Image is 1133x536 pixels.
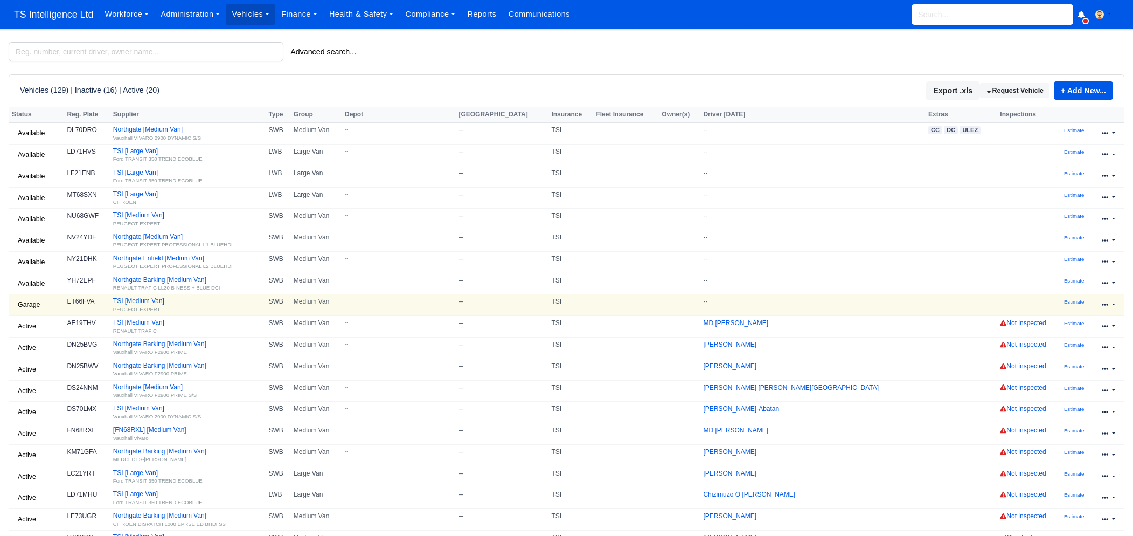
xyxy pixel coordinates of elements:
[548,423,593,445] td: TSI
[548,380,593,402] td: TSI
[67,427,95,434] strong: FN68RXL
[1064,169,1084,177] a: Estimate
[291,423,342,445] td: Medium Van
[1054,81,1113,100] a: + Add New...
[456,509,548,531] td: --
[960,126,981,134] span: ULEZ
[266,251,290,273] td: SWB
[266,380,290,402] td: SWB
[291,316,342,338] td: Medium Van
[113,177,203,183] small: Ford TRANSIT 350 TREND ECOBLUE
[67,341,97,348] strong: DN25BVG
[548,466,593,487] td: TSI
[113,383,263,399] a: Northgate [Medium Van]Vauxhall VIVARO F2900 PRIME S/S
[1064,213,1084,219] small: Estimate
[291,294,342,316] td: Medium Van
[12,512,42,527] a: Active
[12,126,51,141] a: Available
[113,319,263,334] a: TSI [Medium Van]RENAULT TRAFIC
[703,319,768,327] a: MD [PERSON_NAME]
[291,509,342,531] td: Medium Van
[113,233,263,249] a: Northgate [Medium Van]PEUGEOT EXPERT PROFESSIONAL L1 BLUEHDI
[291,444,342,466] td: Medium Van
[323,4,400,25] a: Health & Safety
[12,426,42,442] a: Active
[345,297,431,304] small: --
[67,169,95,177] strong: LF21ENB
[997,107,1061,123] th: Inspections
[67,298,94,305] strong: ET66FVA
[1064,278,1084,284] small: Estimate
[12,383,42,399] a: Active
[703,448,756,456] a: [PERSON_NAME]
[1064,513,1084,519] small: Estimate
[456,230,548,252] td: --
[291,144,342,166] td: Large Van
[113,255,263,270] a: Northgate Enfield [Medium Van]PEUGEOT EXPERT PROFESSIONAL L2 BLUEHDI
[345,340,431,347] small: --
[700,144,926,166] td: --
[1064,255,1084,263] a: Estimate
[548,251,593,273] td: TSI
[1064,385,1084,391] small: Estimate
[266,230,290,252] td: SWB
[1064,170,1084,176] small: Estimate
[926,81,979,100] button: Export .xls
[700,294,926,316] td: --
[399,4,461,25] a: Compliance
[113,478,203,484] small: Ford TRANSIT 350 TREND ECOBLUE
[703,427,768,434] a: MD [PERSON_NAME]
[345,255,431,262] small: --
[593,107,659,123] th: Fleet Insurance
[1064,406,1084,412] small: Estimate
[345,383,431,390] small: --
[12,404,42,420] a: Active
[9,4,99,25] span: TS Intelligence Ltd
[456,402,548,423] td: --
[548,166,593,187] td: TSI
[1064,448,1084,456] a: Estimate
[345,211,431,218] small: --
[12,319,42,334] a: Active
[548,316,593,338] td: TSI
[113,199,136,205] small: CITROEN
[456,423,548,445] td: --
[1000,491,1046,498] a: Not inspected
[1064,471,1084,477] small: Estimate
[1000,512,1046,520] a: Not inspected
[266,123,290,145] td: SWB
[291,187,342,209] td: Large Van
[1064,319,1084,327] a: Estimate
[1064,235,1084,240] small: Estimate
[12,469,42,485] a: Active
[700,123,926,145] td: --
[944,126,958,134] span: DC
[283,43,363,61] button: Advanced search...
[926,107,997,123] th: Extras
[113,456,186,462] small: MERCEDES-[PERSON_NAME]
[67,512,96,520] strong: LE73UGR
[456,294,548,316] td: --
[456,466,548,487] td: --
[461,4,502,25] a: Reports
[67,191,96,198] strong: MT68SXN
[345,126,431,133] small: --
[291,487,342,509] td: Large Van
[1064,427,1084,434] a: Estimate
[456,444,548,466] td: --
[703,470,756,477] a: [PERSON_NAME]
[113,126,263,141] a: Northgate [Medium Van]Vauxhall VIVARO 2900 DYNAMIC S/S
[1064,127,1084,133] small: Estimate
[155,4,226,25] a: Administration
[67,255,96,263] strong: NY21DHK
[110,107,266,123] th: Supplier
[1000,341,1046,348] a: Not inspected
[342,107,456,123] th: Depot
[345,190,431,197] small: --
[113,499,203,505] small: Ford TRANSIT 350 TREND ECOBLUE
[113,306,161,312] small: PEUGEOT EXPERT
[1064,212,1084,219] a: Estimate
[113,426,263,442] a: [FN68RXL] [Medium Van]Vauxhall Vivaro
[12,448,42,463] a: Active
[67,384,98,391] strong: DS24NNM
